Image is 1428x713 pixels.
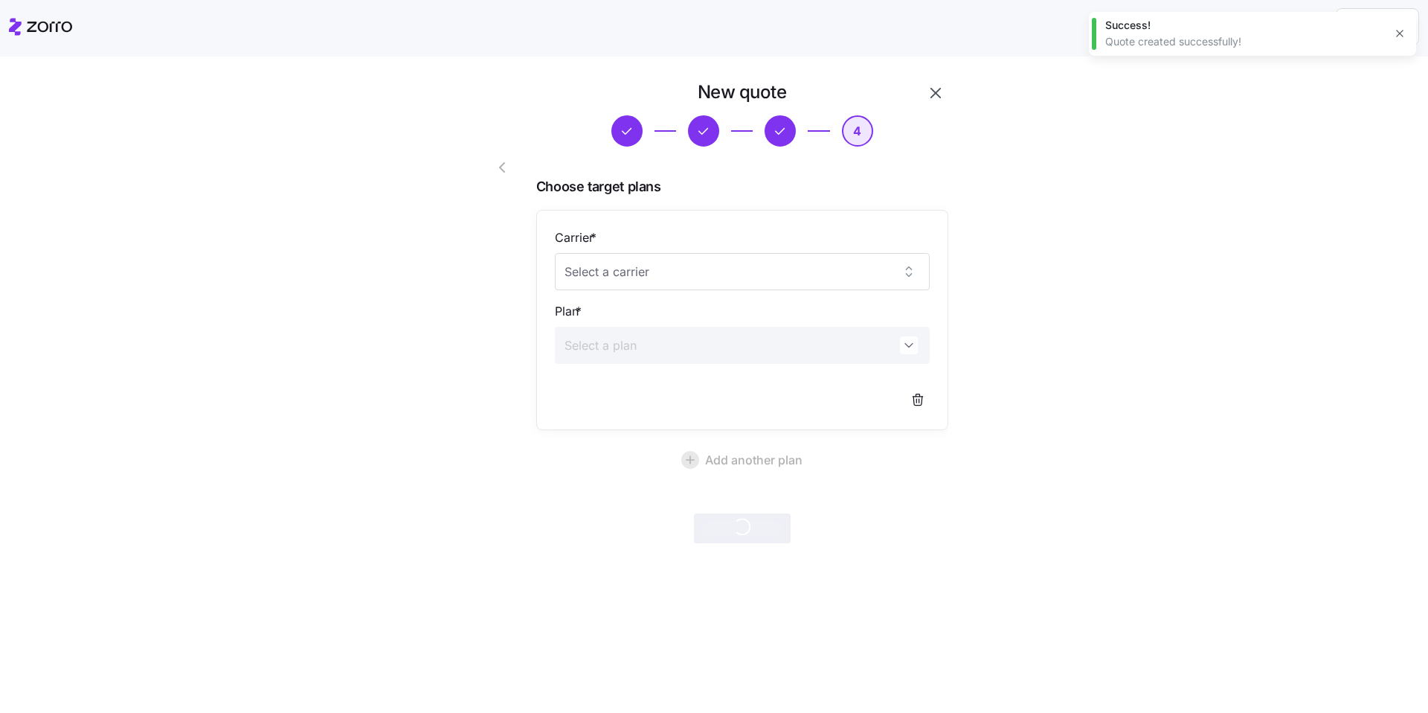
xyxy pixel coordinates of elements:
button: 4 [842,115,873,147]
span: Add another plan [705,451,803,469]
input: Select a carrier [555,253,930,290]
svg: add icon [681,451,699,469]
div: Quote created successfully! [1105,34,1383,49]
span: Choose target plans [536,176,948,198]
label: Carrier [555,228,599,247]
label: Plan [555,302,585,321]
button: Add another plan [536,442,948,478]
h1: New quote [698,80,787,103]
input: Select a plan [555,327,930,364]
div: Success! [1105,18,1383,33]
